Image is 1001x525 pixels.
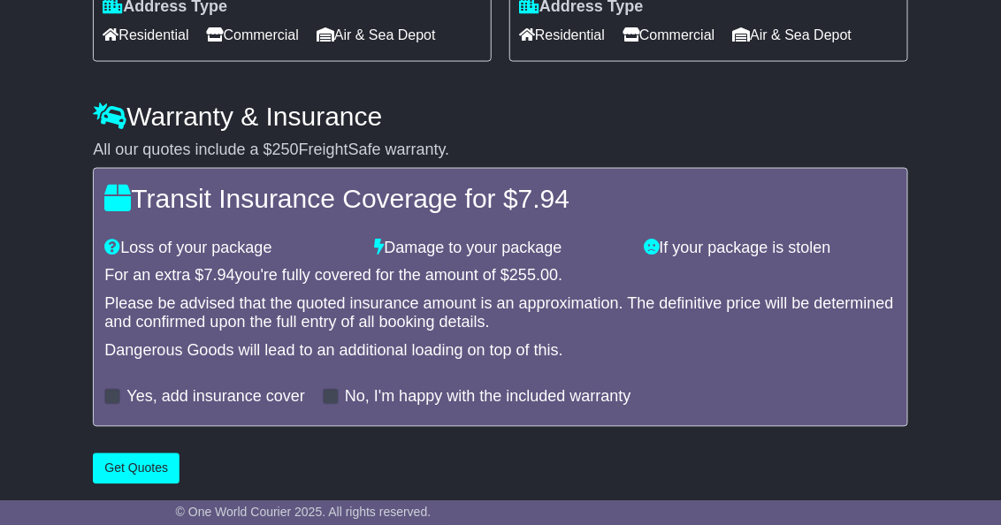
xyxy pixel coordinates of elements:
div: Damage to your package [365,240,635,259]
div: Dangerous Goods will lead to an additional loading on top of this. [104,342,896,361]
span: 250 [272,141,299,158]
span: Air & Sea Depot [317,21,436,49]
span: Residential [103,21,188,49]
div: Loss of your package [96,240,365,259]
span: Residential [519,21,605,49]
div: For an extra $ you're fully covered for the amount of $ . [104,267,896,286]
span: 255.00 [509,267,558,285]
h4: Warranty & Insurance [93,102,907,131]
span: 7.94 [518,184,569,213]
span: Commercial [623,21,714,49]
label: No, I'm happy with the included warranty [345,388,631,407]
span: Commercial [207,21,299,49]
h4: Transit Insurance Coverage for $ [104,184,896,213]
span: © One World Courier 2025. All rights reserved. [176,505,432,519]
label: Yes, add insurance cover [126,388,304,407]
span: 7.94 [203,267,234,285]
button: Get Quotes [93,453,180,484]
div: If your package is stolen [636,240,905,259]
div: All our quotes include a $ FreightSafe warranty. [93,141,907,160]
div: Please be advised that the quoted insurance amount is an approximation. The definitive price will... [104,295,896,333]
span: Air & Sea Depot [732,21,852,49]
